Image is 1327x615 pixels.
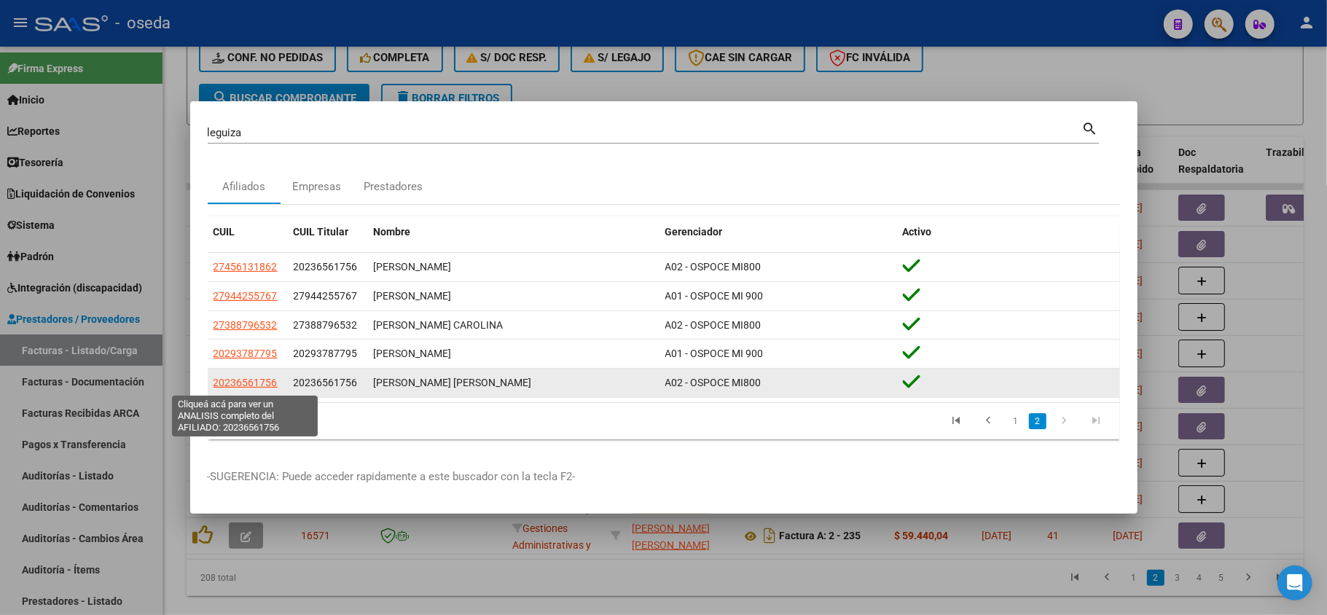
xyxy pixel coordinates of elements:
div: Open Intercom Messenger [1277,565,1312,600]
a: go to next page [1051,413,1079,429]
div: Afiliados [222,179,265,195]
datatable-header-cell: CUIL [208,216,288,248]
div: [PERSON_NAME] [374,345,654,362]
span: CUIL Titular [294,226,349,238]
div: Empresas [292,179,341,195]
a: 1 [1007,413,1025,429]
span: 20293787795 [214,348,278,359]
span: A02 - OSPOCE MI800 [665,319,762,331]
span: 20236561756 [294,261,358,273]
div: Prestadores [364,179,423,195]
div: [PERSON_NAME] [374,259,654,275]
span: Nombre [374,226,411,238]
div: [PERSON_NAME] CAROLINA [374,317,654,334]
span: 27944255767 [214,290,278,302]
li: page 1 [1005,409,1027,434]
span: A02 - OSPOCE MI800 [665,261,762,273]
span: 20293787795 [294,348,358,359]
datatable-header-cell: Nombre [368,216,659,248]
span: Gerenciador [665,226,723,238]
span: 27388796532 [214,319,278,331]
datatable-header-cell: Activo [897,216,1120,248]
mat-icon: search [1082,119,1099,136]
div: [PERSON_NAME] [374,288,654,305]
datatable-header-cell: Gerenciador [659,216,897,248]
li: page 2 [1027,409,1049,434]
span: A01 - OSPOCE MI 900 [665,290,764,302]
span: 20236561756 [214,377,278,388]
a: go to last page [1083,413,1111,429]
datatable-header-cell: CUIL Titular [288,216,368,248]
span: 27456131862 [214,261,278,273]
span: Activo [903,226,932,238]
span: 27944255767 [294,290,358,302]
a: 2 [1029,413,1046,429]
span: A02 - OSPOCE MI800 [665,377,762,388]
a: go to first page [943,413,971,429]
div: [PERSON_NAME] [PERSON_NAME] [374,375,654,391]
div: 10 total [208,403,388,439]
a: go to previous page [975,413,1003,429]
p: -SUGERENCIA: Puede acceder rapidamente a este buscador con la tecla F2- [208,469,1120,485]
span: 20236561756 [294,377,358,388]
span: 27388796532 [294,319,358,331]
span: A01 - OSPOCE MI 900 [665,348,764,359]
span: CUIL [214,226,235,238]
